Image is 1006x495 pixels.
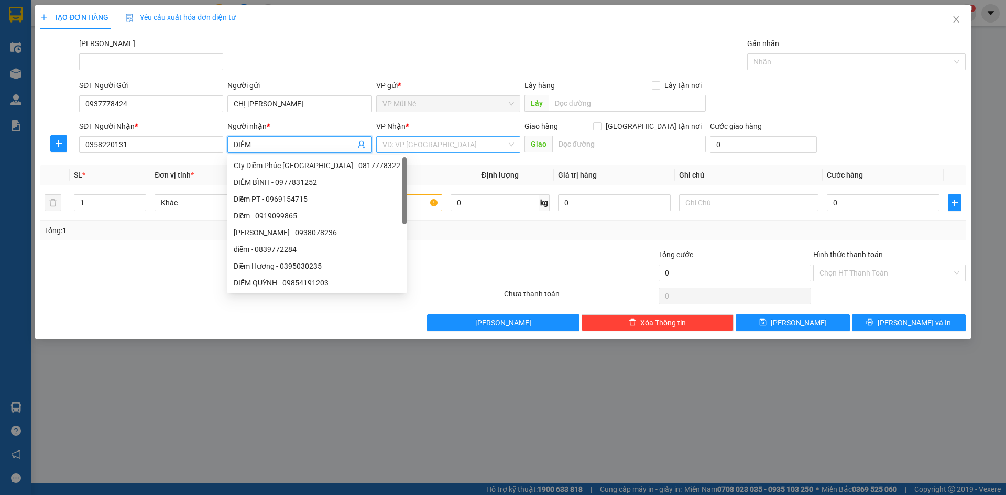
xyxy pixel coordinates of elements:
div: Cty Diễm Phúc [GEOGRAPHIC_DATA] - 0817778322 [234,160,400,171]
div: Diễm Hương - 0395030235 [234,260,400,272]
span: Cước hàng [827,171,863,179]
span: Lấy tận nơi [660,80,706,91]
span: Lấy [524,95,549,112]
span: user-add [357,140,366,149]
span: save [759,318,767,327]
div: Diễm Hương - 0395030235 [227,258,407,274]
span: Định lượng [482,171,519,179]
div: NGUYỄN THỊ DIỄM PHƯƠNG - 0938078236 [227,224,407,241]
span: [PERSON_NAME] [771,317,827,328]
div: Diễm PT - 0969154715 [227,191,407,207]
span: [PERSON_NAME] và In [878,317,951,328]
span: plus [948,199,961,207]
div: Diễm - 0919099865 [234,210,400,222]
span: kg [539,194,550,211]
label: Gán nhãn [747,39,779,48]
button: plus [948,194,961,211]
th: Ghi chú [675,165,823,185]
div: SĐT Người Gửi [79,80,223,91]
img: icon [125,14,134,22]
div: diễm - 0839772284 [234,244,400,255]
div: SĐT Người Nhận [79,120,223,132]
span: Giá trị hàng [558,171,597,179]
span: plus [51,139,67,148]
div: DIỄM BÌNH - 0977831252 [234,177,400,188]
input: Dọc đường [552,136,706,152]
span: Giao [524,136,552,152]
div: DIỄM BÌNH - 0977831252 [227,174,407,191]
div: [PERSON_NAME] - 0938078236 [234,227,400,238]
label: Cước giao hàng [710,122,762,130]
span: Xóa Thông tin [640,317,686,328]
div: DIỄM QUỲNH - 09854191203 [227,274,407,291]
span: close [952,15,960,24]
span: printer [866,318,873,327]
input: Mã ĐH [79,53,223,70]
span: Giao hàng [524,122,558,130]
div: Diễm - 0919099865 [227,207,407,224]
input: 0 [558,194,671,211]
button: plus [50,135,67,152]
span: Tổng cước [659,250,693,259]
div: Chưa thanh toán [503,288,658,306]
span: VP Nhận [376,122,406,130]
label: Hình thức thanh toán [813,250,883,259]
button: printer[PERSON_NAME] và In [852,314,966,331]
span: [PERSON_NAME] [475,317,531,328]
input: Dọc đường [549,95,706,112]
span: Yêu cầu xuất hóa đơn điện tử [125,13,236,21]
input: Ghi Chú [679,194,818,211]
div: DIỄM QUỲNH - 09854191203 [234,277,400,289]
span: [GEOGRAPHIC_DATA] tận nơi [602,120,706,132]
label: Mã ĐH [79,39,135,48]
button: delete [45,194,61,211]
div: Người gửi [227,80,371,91]
span: plus [40,14,48,21]
span: Lấy hàng [524,81,555,90]
span: VP Mũi Né [382,96,514,112]
span: TẠO ĐƠN HÀNG [40,13,108,21]
input: Cước giao hàng [710,136,817,153]
span: Khác [161,195,288,211]
span: delete [629,318,636,327]
div: Diễm PT - 0969154715 [234,193,400,205]
div: VP gửi [376,80,520,91]
button: Close [942,5,971,35]
div: Cty Diễm Phúc Sài Gòn - 0817778322 [227,157,407,174]
div: Người nhận [227,120,371,132]
span: SL [74,171,82,179]
button: save[PERSON_NAME] [736,314,849,331]
button: deleteXóa Thông tin [582,314,734,331]
button: [PERSON_NAME] [427,314,579,331]
div: Tổng: 1 [45,225,388,236]
div: diễm - 0839772284 [227,241,407,258]
span: Đơn vị tính [155,171,194,179]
